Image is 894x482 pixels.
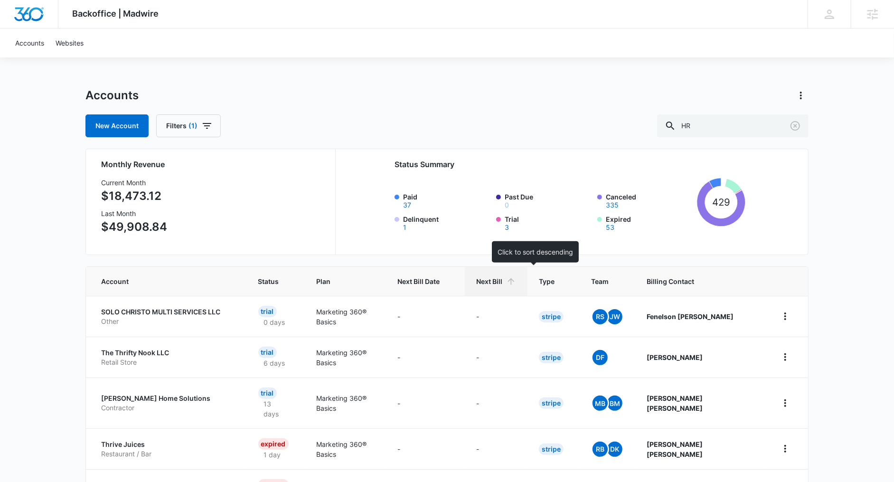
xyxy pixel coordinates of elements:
[101,440,235,458] a: Thrive JuicesRestaurant / Bar
[712,196,730,208] tspan: 429
[607,396,622,411] span: BM
[778,350,793,365] button: home
[317,276,375,286] span: Plan
[403,192,490,208] label: Paid
[465,378,527,428] td: -
[539,444,564,455] div: Stripe
[258,317,291,327] p: 0 days
[403,224,406,231] button: Delinquent
[188,123,198,129] span: (1)
[85,114,149,137] a: New Account
[101,348,235,367] a: The Thrifty Nook LLCRetail Store
[317,307,375,327] p: Marketing 360® Basics
[101,403,235,413] p: Contractor
[465,296,527,337] td: -
[647,276,755,286] span: Billing Contact
[101,348,235,358] p: The Thrifty Nook LLC
[593,442,608,457] span: RB
[317,348,375,368] p: Marketing 360® Basics
[505,192,592,208] label: Past Due
[317,393,375,413] p: Marketing 360® Basics
[476,276,502,286] span: Next Bill
[606,202,619,208] button: Canceled
[258,387,277,399] div: Trial
[101,178,167,188] h3: Current Month
[539,311,564,322] div: Stripe
[258,438,289,450] div: Expired
[101,317,235,326] p: Other
[606,224,614,231] button: Expired
[258,347,277,358] div: Trial
[101,276,222,286] span: Account
[403,214,490,231] label: Delinquent
[778,309,793,324] button: home
[85,88,139,103] h1: Accounts
[258,450,287,460] p: 1 day
[505,214,592,231] label: Trial
[647,440,703,458] strong: [PERSON_NAME] [PERSON_NAME]
[395,159,745,170] h2: Status Summary
[403,202,411,208] button: Paid
[258,399,294,419] p: 13 days
[606,192,693,208] label: Canceled
[258,358,291,368] p: 6 days
[593,396,608,411] span: MB
[606,214,693,231] label: Expired
[607,309,622,324] span: JW
[647,394,703,412] strong: [PERSON_NAME] [PERSON_NAME]
[386,296,465,337] td: -
[101,218,167,236] p: $49,908.84
[50,28,89,57] a: Websites
[647,312,734,321] strong: Fenelson [PERSON_NAME]
[101,449,235,459] p: Restaurant / Bar
[539,276,555,286] span: Type
[156,114,221,137] button: Filters(1)
[465,428,527,469] td: -
[793,88,809,103] button: Actions
[591,276,610,286] span: Team
[101,440,235,449] p: Thrive Juices
[593,350,608,365] span: DF
[101,358,235,367] p: Retail Store
[593,309,608,324] span: RS
[505,224,509,231] button: Trial
[607,442,622,457] span: DK
[73,9,159,19] span: Backoffice | Madwire
[386,378,465,428] td: -
[101,394,235,403] p: [PERSON_NAME] Home Solutions
[539,352,564,363] div: Stripe
[647,353,703,361] strong: [PERSON_NAME]
[465,337,527,378] td: -
[492,241,579,263] div: Click to sort descending
[539,397,564,409] div: Stripe
[101,159,324,170] h2: Monthly Revenue
[101,188,167,205] p: $18,473.12
[258,276,280,286] span: Status
[101,307,235,326] a: SOLO CHRISTO MULTI SERVICES LLCOther
[386,428,465,469] td: -
[397,276,440,286] span: Next Bill Date
[101,394,235,412] a: [PERSON_NAME] Home SolutionsContractor
[778,396,793,411] button: home
[101,307,235,317] p: SOLO CHRISTO MULTI SERVICES LLC
[101,208,167,218] h3: Last Month
[778,441,793,456] button: home
[386,337,465,378] td: -
[788,118,803,133] button: Clear
[657,114,809,137] input: Search
[258,306,277,317] div: Trial
[9,28,50,57] a: Accounts
[317,439,375,459] p: Marketing 360® Basics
